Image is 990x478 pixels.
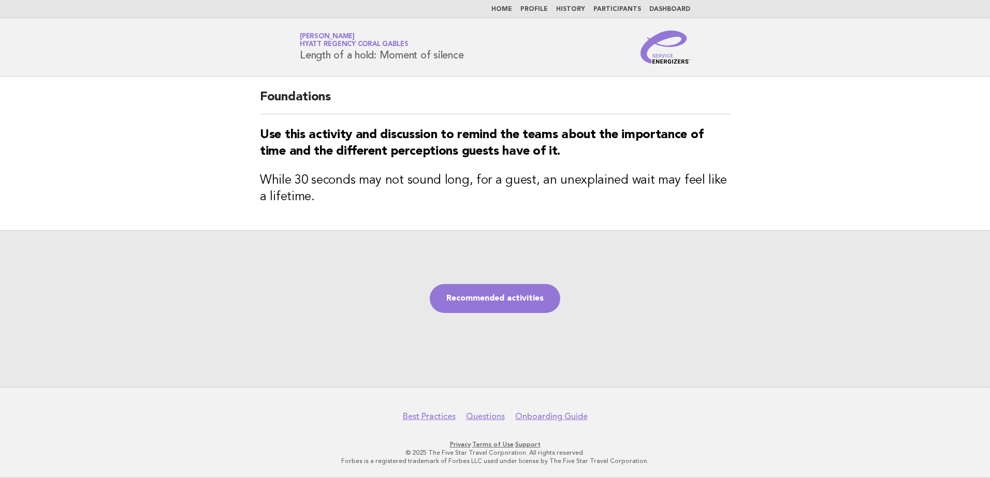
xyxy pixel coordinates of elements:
a: Best Practices [403,411,456,422]
p: Forbes is a registered trademark of Forbes LLC used under license by The Five Star Travel Corpora... [178,457,812,465]
a: [PERSON_NAME]Hyatt Regency Coral Gables [300,33,409,48]
p: · · [178,440,812,449]
a: Questions [466,411,505,422]
h2: Foundations [260,89,730,114]
p: © 2025 The Five Star Travel Corporation. All rights reserved. [178,449,812,457]
a: Terms of Use [472,441,514,448]
strong: Use this activity and discussion to remind the teams about the importance of time and the differe... [260,129,703,158]
h1: Length of a hold: Moment of silence [300,34,463,61]
span: Hyatt Regency Coral Gables [300,41,409,48]
a: Support [515,441,541,448]
a: Privacy [450,441,471,448]
a: Dashboard [649,6,690,12]
img: Service Energizers [640,31,690,64]
a: Onboarding Guide [515,411,588,422]
a: Profile [520,6,548,12]
a: History [556,6,585,12]
a: Home [491,6,512,12]
a: Participants [593,6,641,12]
h3: While 30 seconds may not sound long, for a guest, an unexplained wait may feel like a lifetime. [260,172,730,205]
a: Recommended activities [430,284,560,313]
